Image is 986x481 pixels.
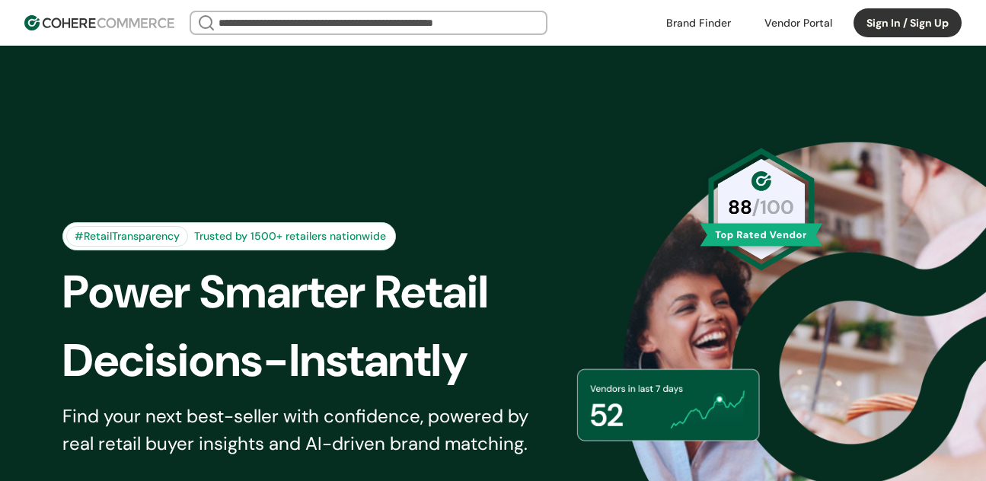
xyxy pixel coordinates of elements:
div: Find your next best-seller with confidence, powered by real retail buyer insights and AI-driven b... [62,403,548,457]
img: Cohere Logo [24,15,174,30]
div: Trusted by 1500+ retailers nationwide [188,228,392,244]
div: Decisions-Instantly [62,327,574,395]
button: Sign In / Sign Up [854,8,962,37]
div: #RetailTransparency [66,226,188,247]
div: Power Smarter Retail [62,258,574,327]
